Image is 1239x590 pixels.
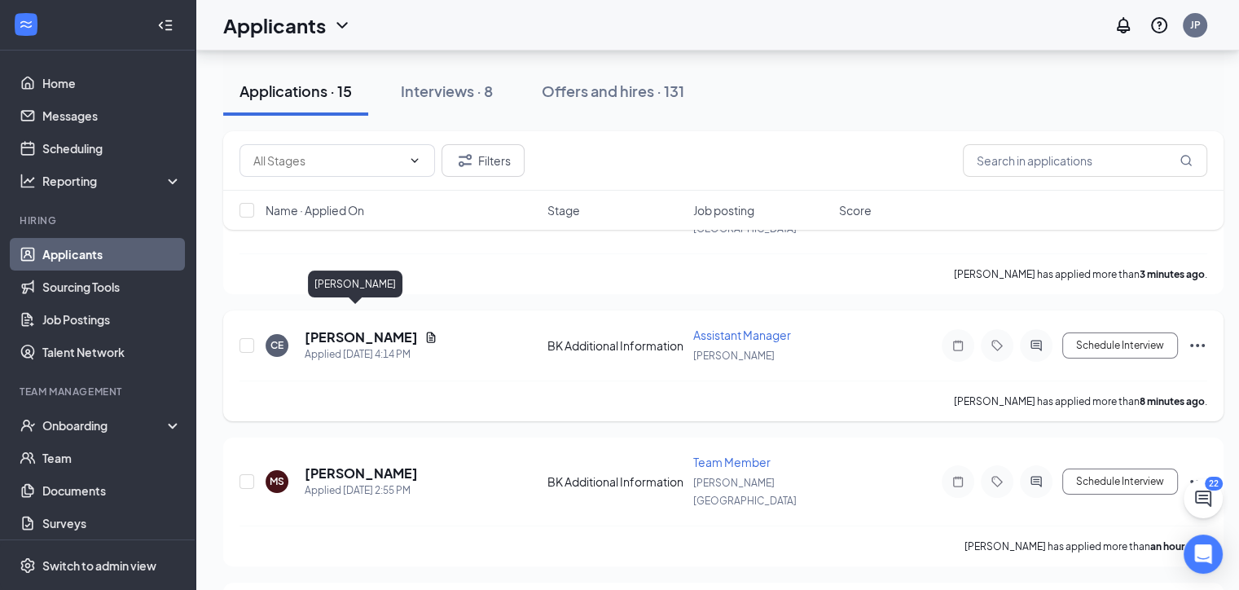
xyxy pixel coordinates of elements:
[42,474,182,507] a: Documents
[1062,469,1178,495] button: Schedule Interview
[42,173,182,189] div: Reporting
[270,474,284,488] div: MS
[948,339,968,352] svg: Note
[1205,477,1223,491] div: 22
[1026,475,1046,488] svg: ActiveChat
[266,202,364,218] span: Name · Applied On
[1140,268,1205,280] b: 3 minutes ago
[542,81,684,101] div: Offers and hires · 131
[308,271,402,297] div: [PERSON_NAME]
[424,331,437,344] svg: Document
[1140,395,1205,407] b: 8 minutes ago
[20,385,178,398] div: Team Management
[157,17,174,33] svg: Collapse
[408,154,421,167] svg: ChevronDown
[42,271,182,303] a: Sourcing Tools
[401,81,493,101] div: Interviews · 8
[1180,154,1193,167] svg: MagnifyingGlass
[20,557,36,574] svg: Settings
[332,15,352,35] svg: ChevronDown
[1114,15,1133,35] svg: Notifications
[20,214,178,227] div: Hiring
[693,477,797,507] span: [PERSON_NAME][GEOGRAPHIC_DATA]
[1150,540,1205,553] b: an hour ago
[42,442,182,474] a: Team
[693,202,754,218] span: Job posting
[223,11,326,39] h1: Applicants
[693,328,791,342] span: Assistant Manager
[42,67,182,99] a: Home
[455,151,475,170] svg: Filter
[839,202,872,218] span: Score
[305,328,418,346] h5: [PERSON_NAME]
[18,16,34,33] svg: WorkstreamLogo
[442,144,525,177] button: Filter Filters
[954,267,1207,281] p: [PERSON_NAME] has applied more than .
[964,539,1207,553] p: [PERSON_NAME] has applied more than .
[693,350,775,362] span: [PERSON_NAME]
[20,417,36,434] svg: UserCheck
[1188,472,1207,491] svg: Ellipses
[1188,336,1207,355] svg: Ellipses
[948,475,968,488] svg: Note
[270,338,283,352] div: CE
[1062,332,1178,359] button: Schedule Interview
[42,507,182,539] a: Surveys
[987,475,1007,488] svg: Tag
[1184,479,1223,518] button: ChatActive
[42,99,182,132] a: Messages
[42,557,156,574] div: Switch to admin view
[305,482,418,499] div: Applied [DATE] 2:55 PM
[547,337,683,354] div: BK Additional Information
[1149,15,1169,35] svg: QuestionInfo
[1193,489,1213,509] svg: ChatActive
[987,339,1007,352] svg: Tag
[42,238,182,271] a: Applicants
[547,202,580,218] span: Stage
[1184,535,1223,574] div: Open Intercom Messenger
[963,144,1207,177] input: Search in applications
[1190,18,1201,32] div: JP
[1026,339,1046,352] svg: ActiveChat
[239,81,352,101] div: Applications · 15
[305,465,418,482] h5: [PERSON_NAME]
[20,173,36,189] svg: Analysis
[42,303,182,336] a: Job Postings
[693,455,771,469] span: Team Member
[954,394,1207,408] p: [PERSON_NAME] has applied more than .
[42,417,168,434] div: Onboarding
[42,336,182,368] a: Talent Network
[42,132,182,165] a: Scheduling
[305,346,437,363] div: Applied [DATE] 4:14 PM
[253,152,402,170] input: All Stages
[547,473,683,490] div: BK Additional Information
